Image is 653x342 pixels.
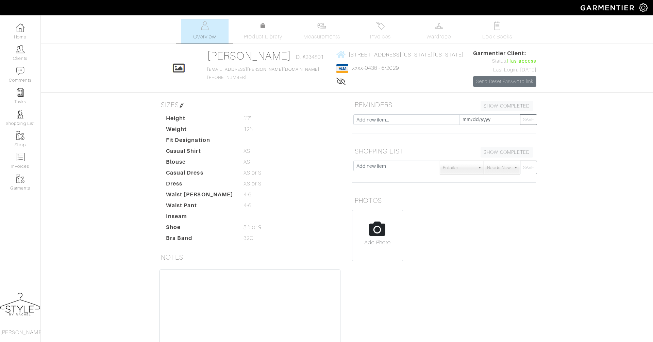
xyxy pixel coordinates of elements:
input: Add new item [353,161,440,171]
span: Garmentier Client: [473,49,536,58]
img: reminder-icon-8004d30b9f0a5d33ae49ab947aed9ed385cf756f9e5892f1edd6e32f2345188e.png [16,88,24,97]
h5: SHOPPING LIST [352,144,536,158]
img: todo-9ac3debb85659649dc8f770b8b6100bb5dab4b48dedcbae339e5042a72dfd3cc.svg [493,21,502,30]
span: 4-6 [244,201,251,210]
dt: Waist [PERSON_NAME] [161,191,238,201]
a: xxxx-0436 - 6/2029 [352,65,399,71]
span: 8.5 or 9 [244,223,262,231]
dt: Dress [161,180,238,191]
span: Overview [193,33,216,41]
button: SAVE [520,114,537,125]
a: Look Books [473,19,521,44]
span: 4-6 [244,191,251,199]
dt: Casual Shirt [161,147,238,158]
span: Needs Now [487,161,511,175]
img: comment-icon-a0a6a9ef722e966f86d9cbdc48e553b5cf19dbc54f86b18d962a5391bc8f6eb6.png [16,67,24,75]
a: Wardrobe [415,19,463,44]
dt: Waist Pant [161,201,238,212]
span: 125 [244,125,253,133]
span: Product Library [244,33,282,41]
span: XS or S [244,180,262,188]
dt: Bra Band [161,234,238,245]
span: Measurements [303,33,340,41]
span: Has access [507,58,536,65]
dt: Inseam [161,212,238,223]
a: [STREET_ADDRESS][US_STATE][US_STATE] [336,50,464,59]
img: dashboard-icon-dbcd8f5a0b271acd01030246c82b418ddd0df26cd7fceb0bd07c9910d44c42f6.png [16,23,24,32]
div: Status: [473,58,536,65]
dt: Shoe [161,223,238,234]
img: visa-934b35602734be37eb7d5d7e5dbcd2044c359bf20a24dc3361ca3fa54326a8a7.png [336,64,348,73]
a: Measurements [298,19,346,44]
img: clients-icon-6bae9207a08558b7cb47a8932f037763ab4055f8c8b6bfacd5dc20c3e0201464.png [16,45,24,53]
img: basicinfo-40fd8af6dae0f16599ec9e87c0ef1c0a1fdea2edbe929e3d69a839185d80c458.svg [200,21,209,30]
span: 5'7" [244,114,251,123]
img: stylists-icon-eb353228a002819b7ec25b43dbf5f0378dd9e0616d9560372ff212230b889e62.png [16,110,24,118]
h5: PHOTOS [352,194,536,207]
img: measurements-466bbee1fd09ba9460f595b01e5d73f9e2bff037440d3c8f018324cb6cdf7a4a.svg [317,21,326,30]
dt: Blouse [161,158,238,169]
h5: REMINDERS [352,98,536,112]
span: 32C [244,234,254,242]
button: SAVE [520,161,537,174]
span: ID: #234801 [295,53,324,61]
img: gear-icon-white-bd11855cb880d31180b6d7d6211b90ccbf57a29d726f0c71d8c61bd08dd39cc2.png [639,3,648,12]
a: SHOW COMPLETED [481,101,533,111]
img: orders-icon-0abe47150d42831381b5fb84f609e132dff9fe21cb692f30cb5eec754e2cba89.png [16,153,24,161]
span: Look Books [482,33,513,41]
div: Last Login: [DATE] [473,66,536,74]
a: Invoices [356,19,404,44]
h5: NOTES [158,250,342,264]
span: [STREET_ADDRESS][US_STATE][US_STATE] [349,51,464,58]
span: Wardrobe [426,33,451,41]
span: Invoices [370,33,391,41]
span: Retailer [443,161,475,175]
img: garments-icon-b7da505a4dc4fd61783c78ac3ca0ef83fa9d6f193b1c9dc38574b1d14d53ca28.png [16,175,24,183]
a: SHOW COMPLETED [481,147,533,158]
span: XS [244,147,250,155]
span: [PHONE_NUMBER] [207,67,319,80]
span: XS or S [244,169,262,177]
a: Send Reset Password link [473,76,536,87]
dt: Fit Designation [161,136,238,147]
a: [PERSON_NAME] [207,50,291,62]
a: Overview [181,19,229,44]
img: orders-27d20c2124de7fd6de4e0e44c1d41de31381a507db9b33961299e4e07d508b8c.svg [376,21,385,30]
dt: Casual Dress [161,169,238,180]
img: garments-icon-b7da505a4dc4fd61783c78ac3ca0ef83fa9d6f193b1c9dc38574b1d14d53ca28.png [16,131,24,140]
img: pen-cf24a1663064a2ec1b9c1bd2387e9de7a2fa800b781884d57f21acf72779bad2.png [179,103,184,108]
a: [EMAIL_ADDRESS][PERSON_NAME][DOMAIN_NAME] [207,67,319,72]
span: XS [244,158,250,166]
dt: Weight [161,125,238,136]
h5: SIZES [158,98,342,112]
a: Product Library [239,22,287,41]
dt: Height [161,114,238,125]
img: wardrobe-487a4870c1b7c33e795ec22d11cfc2ed9d08956e64fb3008fe2437562e282088.svg [435,21,443,30]
input: Add new item... [353,114,459,125]
img: garmentier-logo-header-white-b43fb05a5012e4ada735d5af1a66efaba907eab6374d6393d1fbf88cb4ef424d.png [577,2,639,14]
